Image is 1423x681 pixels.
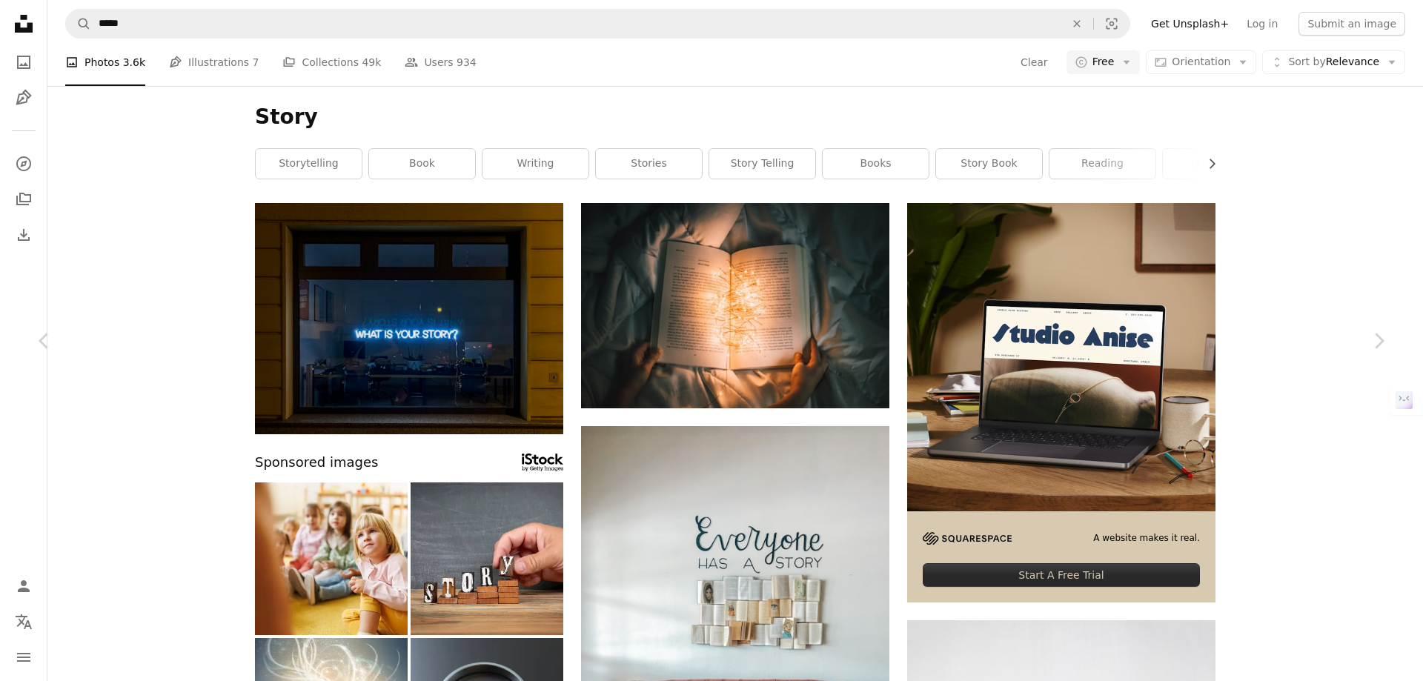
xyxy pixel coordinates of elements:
[9,220,39,250] a: Download History
[9,47,39,77] a: Photos
[256,149,362,179] a: storytelling
[9,149,39,179] a: Explore
[1288,56,1325,67] span: Sort by
[405,39,476,86] a: Users 934
[1093,532,1200,545] span: A website makes it real.
[1142,12,1238,36] a: Get Unsplash+
[907,203,1215,602] a: A website makes it real.Start A Free Trial
[923,532,1012,545] img: file-1705255347840-230a6ab5bca9image
[1094,10,1130,38] button: Visual search
[1334,270,1423,412] a: Next
[1092,55,1115,70] span: Free
[581,299,889,312] a: person holding string lights on opened book
[9,642,39,672] button: Menu
[823,149,929,179] a: books
[482,149,588,179] a: writing
[65,9,1130,39] form: Find visuals sitewide
[709,149,815,179] a: story telling
[255,104,1215,130] h1: Story
[596,149,702,179] a: stories
[1262,50,1405,74] button: Sort byRelevance
[66,10,91,38] button: Search Unsplash
[581,203,889,408] img: person holding string lights on opened book
[253,54,259,70] span: 7
[1298,12,1405,36] button: Submit an image
[457,54,477,70] span: 934
[1172,56,1230,67] span: Orientation
[255,482,408,635] img: Happy children are sitting on the floor in the kindergarten
[255,203,563,434] img: black flat screen tv turned on at the living room
[9,83,39,113] a: Illustrations
[1067,50,1141,74] button: Free
[1049,149,1155,179] a: reading
[282,39,381,86] a: Collections 49k
[1163,149,1269,179] a: journey
[1238,12,1287,36] a: Log in
[907,203,1215,511] img: file-1705123271268-c3eaf6a79b21image
[9,571,39,601] a: Log in / Sign up
[923,563,1200,587] div: Start A Free Trial
[369,149,475,179] a: book
[411,482,563,635] img: STORY. Wooden letters, alphabet blocks on steps. development and growth concept
[1020,50,1049,74] button: Clear
[169,39,259,86] a: Illustrations 7
[9,185,39,214] a: Collections
[1198,149,1215,179] button: scroll list to the right
[936,149,1042,179] a: story book
[581,579,889,593] a: a brown leather couch sitting in front of a white wall
[1061,10,1093,38] button: Clear
[9,607,39,637] button: Language
[255,452,378,474] span: Sponsored images
[255,311,563,325] a: black flat screen tv turned on at the living room
[362,54,381,70] span: 49k
[1288,55,1379,70] span: Relevance
[1146,50,1256,74] button: Orientation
